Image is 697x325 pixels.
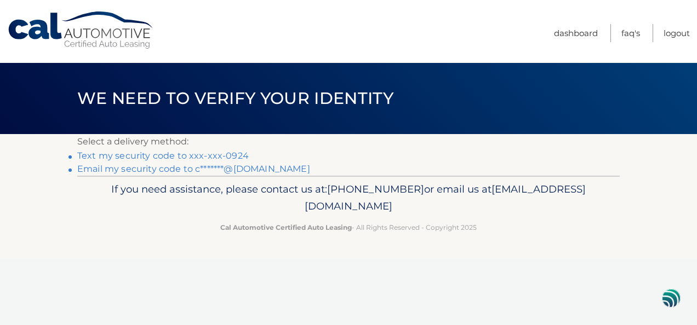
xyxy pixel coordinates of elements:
[220,223,352,231] strong: Cal Automotive Certified Auto Leasing
[77,88,393,108] span: We need to verify your identity
[554,24,598,42] a: Dashboard
[664,24,690,42] a: Logout
[7,11,155,50] a: Cal Automotive
[327,183,424,195] span: [PHONE_NUMBER]
[84,222,613,233] p: - All Rights Reserved - Copyright 2025
[621,24,640,42] a: FAQ's
[77,164,310,174] a: Email my security code to c*******@[DOMAIN_NAME]
[77,150,249,161] a: Text my security code to xxx-xxx-0924
[662,288,681,309] img: svg+xml;base64,PHN2ZyB3aWR0aD0iNDgiIGhlaWdodD0iNDgiIHZpZXdCb3g9IjAgMCA0OCA0OCIgZmlsbD0ibm9uZSIgeG...
[84,181,613,216] p: If you need assistance, please contact us at: or email us at
[77,134,620,149] p: Select a delivery method:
